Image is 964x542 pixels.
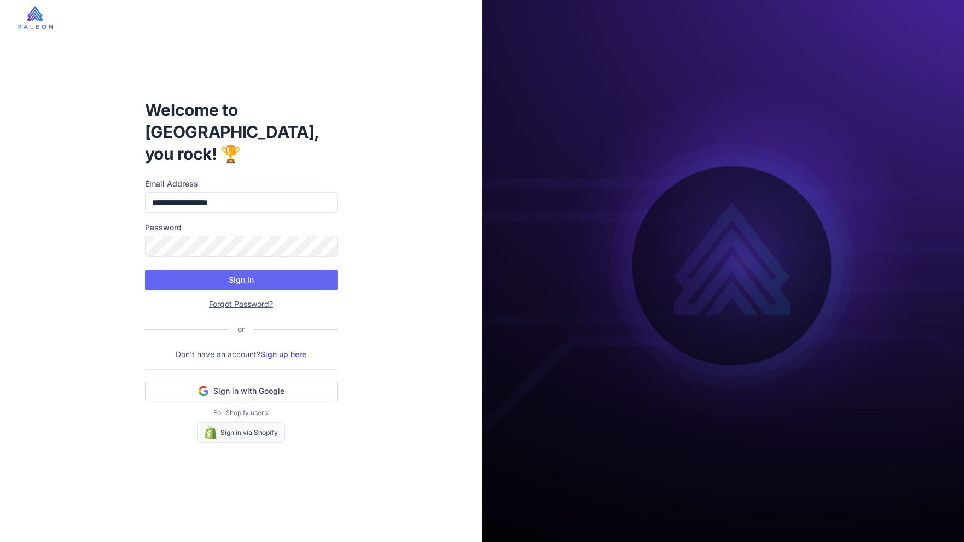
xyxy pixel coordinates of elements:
[260,349,306,359] a: Sign up here
[209,299,273,308] a: Forgot Password?
[145,222,338,234] label: Password
[145,99,338,165] h1: Welcome to [GEOGRAPHIC_DATA], you rock! 🏆
[197,422,285,443] a: Sign in via Shopify
[145,270,338,290] button: Sign In
[145,178,338,190] label: Email Address
[18,6,53,29] img: raleon-logo-whitebg.9aac0268.jpg
[145,381,338,401] button: Sign in with Google
[145,408,338,418] p: For Shopify users:
[145,348,338,360] p: Don't have an account?
[229,323,253,335] div: or
[213,386,284,397] span: Sign in with Google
